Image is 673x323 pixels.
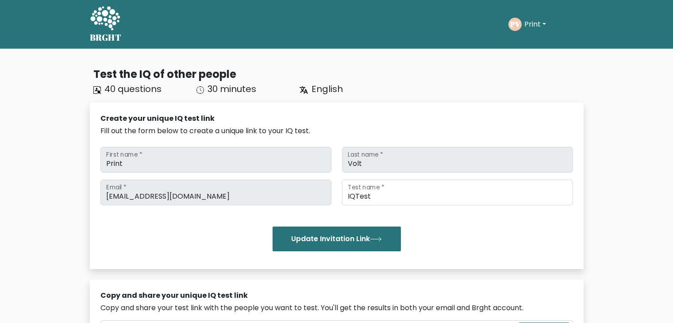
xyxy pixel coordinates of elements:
text: PV [509,19,520,29]
a: BRGHT [90,4,122,45]
button: Update Invitation Link [273,227,401,251]
input: Email [100,180,331,205]
span: 30 minutes [208,83,256,95]
div: Fill out the form below to create a unique link to your IQ test. [100,126,573,136]
div: Create your unique IQ test link [100,113,573,124]
div: Copy and share your test link with the people you want to test. You'll get the results in both yo... [100,303,573,313]
button: Print [522,19,549,30]
input: First name [100,147,331,173]
div: Copy and share your unique IQ test link [100,290,573,301]
input: Test name [342,180,573,205]
span: English [312,83,343,95]
h5: BRGHT [90,32,122,43]
div: Test the IQ of other people [93,66,584,82]
input: Last name [342,147,573,173]
span: 40 questions [104,83,162,95]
